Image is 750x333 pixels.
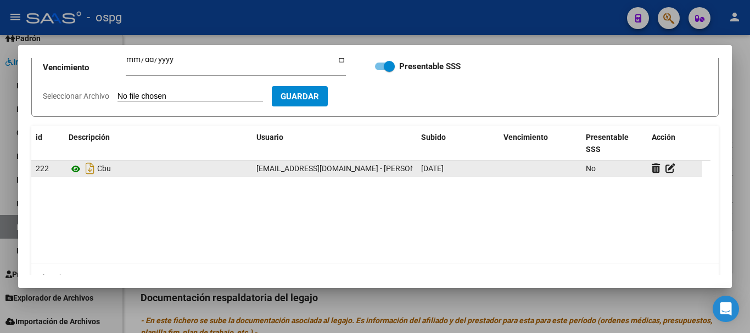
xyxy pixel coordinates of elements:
[272,86,328,106] button: Guardar
[97,165,111,173] span: Cbu
[581,126,647,162] datatable-header-cell: Presentable SSS
[586,164,596,173] span: No
[31,126,64,162] datatable-header-cell: id
[399,61,461,71] strong: Presentable SSS
[499,126,581,162] datatable-header-cell: Vencimiento
[421,133,446,142] span: Subido
[503,133,548,142] span: Vencimiento
[252,126,417,162] datatable-header-cell: Usuario
[647,126,702,162] datatable-header-cell: Acción
[43,92,109,100] span: Seleccionar Archivo
[421,164,444,173] span: [DATE]
[256,133,283,142] span: Usuario
[586,133,629,154] span: Presentable SSS
[83,160,97,177] i: Descargar documento
[64,126,252,162] datatable-header-cell: Descripción
[281,92,319,101] span: Guardar
[36,164,49,173] span: 222
[31,263,719,291] div: 1 total
[43,61,126,74] p: Vencimiento
[652,133,675,142] span: Acción
[36,133,42,142] span: id
[69,133,110,142] span: Descripción
[713,296,739,322] div: Open Intercom Messenger
[256,164,443,173] span: [EMAIL_ADDRESS][DOMAIN_NAME] - [PERSON_NAME]
[417,126,499,162] datatable-header-cell: Subido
